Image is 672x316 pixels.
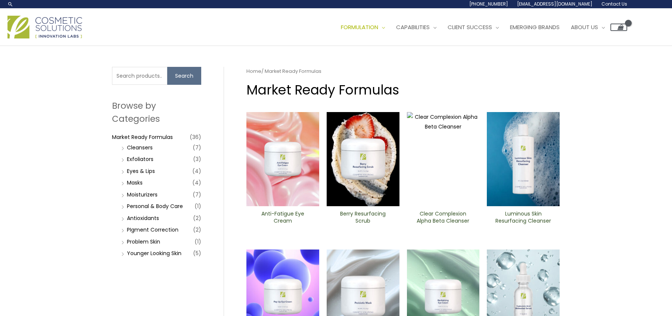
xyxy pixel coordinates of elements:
span: (4) [192,177,201,188]
span: Capabilities [396,23,430,31]
span: About Us [571,23,598,31]
span: Contact Us [601,1,627,7]
span: (3) [193,154,201,164]
span: Client Success [448,23,492,31]
a: About Us [565,16,610,38]
a: Cleansers [127,144,153,151]
span: Formulation [341,23,378,31]
a: Eyes & Lips [127,167,155,175]
span: (36) [190,132,201,142]
a: Exfoliators [127,155,153,163]
h1: Market Ready Formulas [246,81,560,99]
h2: Anti-Fatigue Eye Cream [253,210,313,224]
span: (1) [195,236,201,247]
a: Emerging Brands [504,16,565,38]
span: [EMAIL_ADDRESS][DOMAIN_NAME] [517,1,592,7]
span: (7) [193,142,201,153]
button: Search [167,67,201,85]
a: Anti-Fatigue Eye Cream [253,210,313,227]
a: Antioxidants [127,214,159,222]
a: Masks [127,179,143,186]
span: (4) [192,166,201,176]
nav: Breadcrumb [246,67,560,76]
img: Cosmetic Solutions Logo [7,16,82,38]
a: Berry Resurfacing Scrub [333,210,393,227]
h2: Berry Resurfacing Scrub [333,210,393,224]
a: Formulation [335,16,391,38]
span: (5) [193,248,201,258]
span: (7) [193,189,201,200]
a: Personal & Body Care [127,202,183,210]
a: PIgment Correction [127,226,178,233]
img: Anti Fatigue Eye Cream [246,112,319,206]
input: Search products… [112,67,167,85]
nav: Site Navigation [330,16,627,38]
h2: Luminous Skin Resurfacing ​Cleanser [493,210,553,224]
img: Clear Complexion Alpha Beta ​Cleanser [407,112,480,206]
span: (2) [193,213,201,223]
a: Clear Complexion Alpha Beta ​Cleanser [413,210,473,227]
a: Moisturizers [127,191,158,198]
a: Capabilities [391,16,442,38]
span: (1) [195,201,201,211]
a: Client Success [442,16,504,38]
span: (2) [193,224,201,235]
a: Search icon link [7,1,13,7]
a: Luminous Skin Resurfacing ​Cleanser [493,210,553,227]
span: Emerging Brands [510,23,560,31]
a: Younger Looking Skin [127,250,181,257]
span: [PHONE_NUMBER] [469,1,508,7]
a: Problem Skin [127,238,160,245]
h2: Clear Complexion Alpha Beta ​Cleanser [413,210,473,224]
h2: Browse by Categories [112,99,201,125]
a: Market Ready Formulas [112,133,173,141]
img: Luminous Skin Resurfacing ​Cleanser [487,112,560,206]
a: View Shopping Cart, empty [610,24,627,31]
img: Berry Resurfacing Scrub [327,112,399,206]
a: Home [246,68,261,75]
